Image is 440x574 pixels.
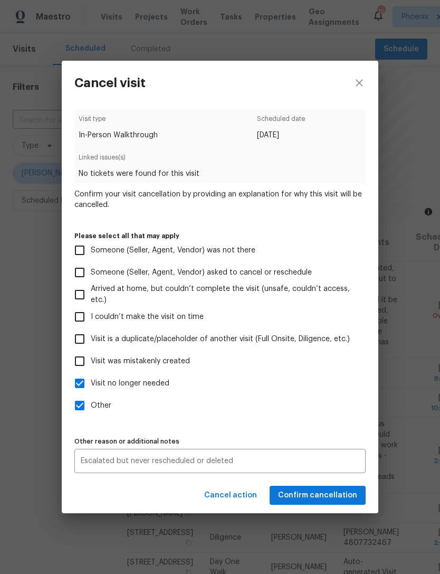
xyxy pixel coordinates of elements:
span: I couldn’t make the visit on time [91,312,204,323]
span: No tickets were found for this visit [79,168,361,179]
span: In-Person Walkthrough [79,130,158,140]
label: Please select all that may apply [74,233,366,239]
span: Scheduled date [257,114,305,130]
span: [DATE] [257,130,305,140]
span: Visit type [79,114,158,130]
span: Someone (Seller, Agent, Vendor) asked to cancel or reschedule [91,267,312,278]
button: close [340,61,378,105]
span: Cancel action [204,489,257,502]
span: Visit is a duplicate/placeholder of another visit (Full Onsite, Diligence, etc.) [91,334,350,345]
span: Other [91,400,111,411]
span: Visit was mistakenly created [91,356,190,367]
span: Confirm cancellation [278,489,357,502]
button: Cancel action [200,486,261,505]
h3: Cancel visit [74,76,146,90]
span: Visit no longer needed [91,378,169,389]
span: Someone (Seller, Agent, Vendor) was not there [91,245,255,256]
span: Confirm your visit cancellation by providing an explanation for why this visit will be cancelled. [74,189,366,210]
span: Arrived at home, but couldn’t complete the visit (unsafe, couldn’t access, etc.) [91,284,357,306]
button: Confirm cancellation [270,486,366,505]
span: Linked issues(s) [79,152,361,168]
label: Other reason or additional notes [74,438,366,445]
